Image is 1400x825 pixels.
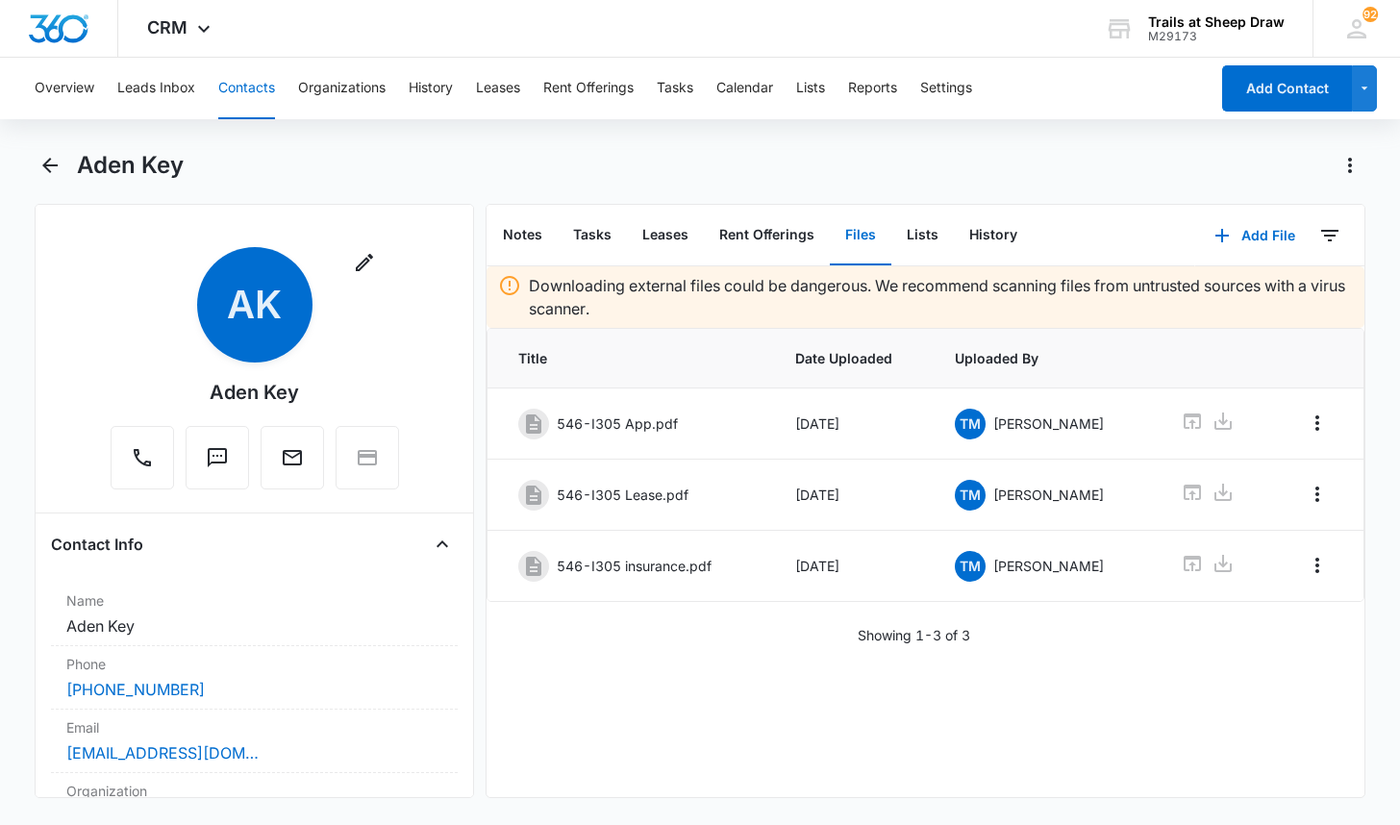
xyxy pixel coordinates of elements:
[955,551,986,582] span: TM
[35,150,64,181] button: Back
[147,17,187,37] span: CRM
[543,58,634,119] button: Rent Offerings
[261,456,324,472] a: Email
[35,58,94,119] button: Overview
[1195,212,1314,259] button: Add File
[772,531,932,602] td: [DATE]
[51,710,458,773] div: Email[EMAIL_ADDRESS][DOMAIN_NAME]
[772,460,932,531] td: [DATE]
[51,583,458,646] div: NameAden Key
[858,625,970,645] p: Showing 1-3 of 3
[993,556,1104,576] p: [PERSON_NAME]
[186,426,249,489] button: Text
[210,378,299,407] div: Aden Key
[993,485,1104,505] p: [PERSON_NAME]
[261,426,324,489] button: Email
[218,58,275,119] button: Contacts
[111,426,174,489] button: Call
[1335,150,1365,181] button: Actions
[476,58,520,119] button: Leases
[427,529,458,560] button: Close
[66,781,442,801] label: Organization
[66,678,205,701] a: [PHONE_NUMBER]
[795,348,909,368] span: Date Uploaded
[891,206,954,265] button: Lists
[772,388,932,460] td: [DATE]
[1302,408,1333,438] button: Overflow Menu
[487,206,558,265] button: Notes
[955,480,986,511] span: TM
[186,456,249,472] a: Text
[66,614,442,637] dd: Aden Key
[627,206,704,265] button: Leases
[1148,30,1285,43] div: account id
[796,58,825,119] button: Lists
[1362,7,1378,22] span: 92
[657,58,693,119] button: Tasks
[1302,479,1333,510] button: Overflow Menu
[1222,65,1352,112] button: Add Contact
[197,247,312,362] span: AK
[409,58,453,119] button: History
[298,58,386,119] button: Organizations
[1148,14,1285,30] div: account name
[704,206,830,265] button: Rent Offerings
[66,654,442,674] label: Phone
[518,348,748,368] span: Title
[1362,7,1378,22] div: notifications count
[920,58,972,119] button: Settings
[557,413,678,434] p: 546-I305 App.pdf
[111,456,174,472] a: Call
[1302,550,1333,581] button: Overflow Menu
[51,533,143,556] h4: Contact Info
[955,409,986,439] span: TM
[558,206,627,265] button: Tasks
[529,274,1352,320] p: Downloading external files could be dangerous. We recommend scanning files from untrusted sources...
[955,348,1135,368] span: Uploaded By
[557,485,688,505] p: 546-I305 Lease.pdf
[66,590,442,611] label: Name
[66,741,259,764] a: [EMAIL_ADDRESS][DOMAIN_NAME]
[1314,220,1345,251] button: Filters
[117,58,195,119] button: Leads Inbox
[993,413,1104,434] p: [PERSON_NAME]
[557,556,712,576] p: 546-I305 insurance.pdf
[954,206,1033,265] button: History
[66,717,442,737] label: Email
[77,151,184,180] h1: Aden Key
[830,206,891,265] button: Files
[51,646,458,710] div: Phone[PHONE_NUMBER]
[716,58,773,119] button: Calendar
[848,58,897,119] button: Reports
